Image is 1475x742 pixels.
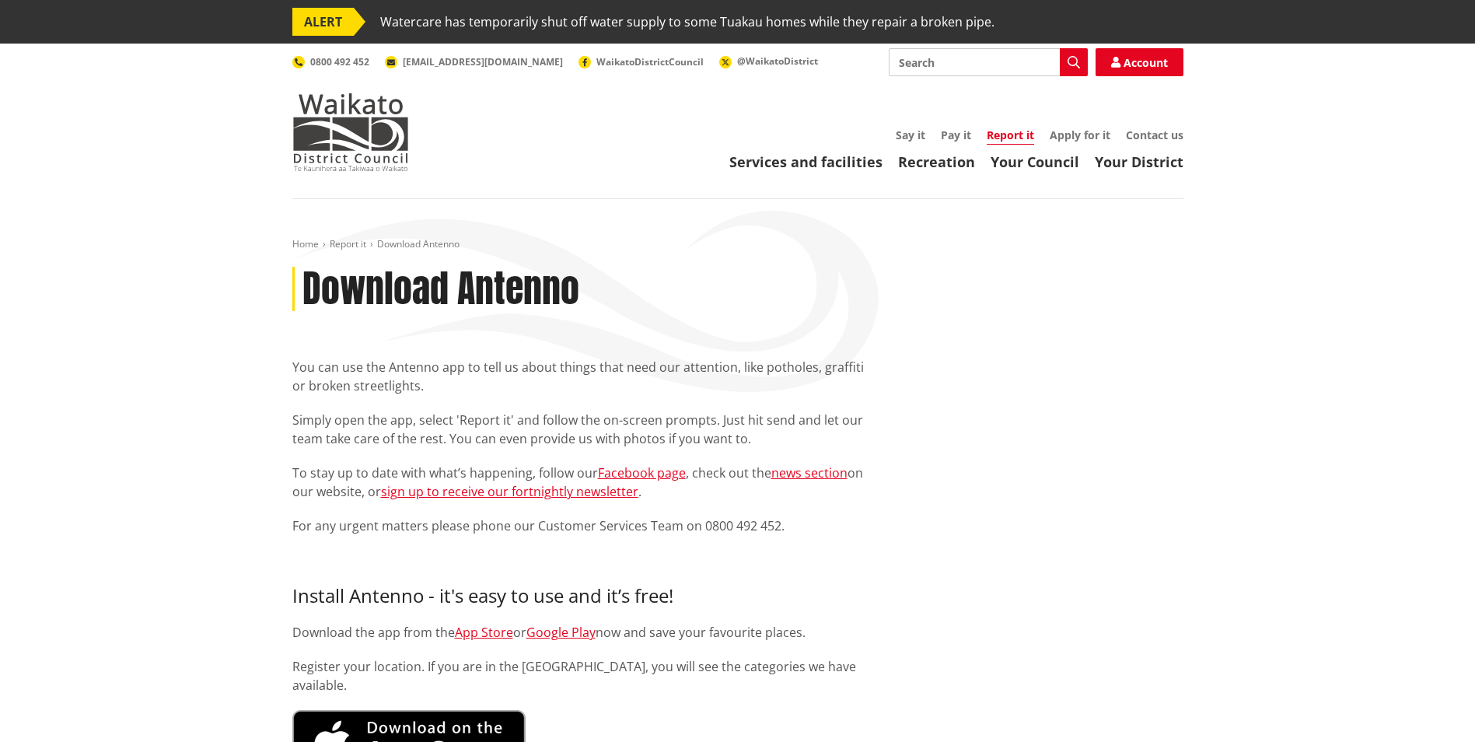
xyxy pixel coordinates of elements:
[598,464,686,481] a: Facebook page
[377,237,460,250] span: Download Antenno
[292,238,1183,251] nav: breadcrumb
[898,152,975,171] a: Recreation
[292,516,879,535] p: For any urgent matters please phone our Customer Services Team on 0800 492 452.
[385,55,563,68] a: [EMAIL_ADDRESS][DOMAIN_NAME]
[292,8,354,36] span: ALERT
[302,267,579,312] h1: Download Antenno
[292,585,1183,607] h3: Install Antenno - it's easy to use and it’s free!
[381,483,638,500] a: sign up to receive our fortnightly newsletter
[991,152,1079,171] a: Your Council
[526,624,596,641] a: Google Play
[455,624,513,641] a: App Store
[292,93,409,171] img: Waikato District Council - Te Kaunihera aa Takiwaa o Waikato
[896,128,925,142] a: Say it
[1126,128,1183,142] a: Contact us
[596,55,704,68] span: WaikatoDistrictCouncil
[380,8,994,36] span: Watercare has temporarily shut off water supply to some Tuakau homes while they repair a broken p...
[292,623,879,642] p: Download the app from the or now and save your favourite places.
[292,55,369,68] a: 0800 492 452
[578,55,704,68] a: WaikatoDistrictCouncil
[330,237,366,250] a: Report it
[292,464,879,501] p: To stay up to date with what’s happening, follow our , check out the on our website, or .
[987,128,1034,145] a: Report it
[1096,48,1183,76] a: Account
[292,237,319,250] a: Home
[889,48,1088,76] input: Search input
[292,411,879,448] p: Simply open the app, select 'Report it' and follow the on-screen prompts. Just hit send and let o...
[941,128,971,142] a: Pay it
[771,464,848,481] a: news section
[719,54,818,68] a: @WaikatoDistrict
[403,55,563,68] span: [EMAIL_ADDRESS][DOMAIN_NAME]
[292,358,879,395] p: You can use the Antenno app to tell us about things that need our attention, like potholes, graff...
[310,55,369,68] span: 0800 492 452
[1095,152,1183,171] a: Your District
[729,152,883,171] a: Services and facilities
[1050,128,1110,142] a: Apply for it
[292,657,879,695] p: Register your location. If you are in the [GEOGRAPHIC_DATA], you will see the categories we have ...
[737,54,818,68] span: @WaikatoDistrict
